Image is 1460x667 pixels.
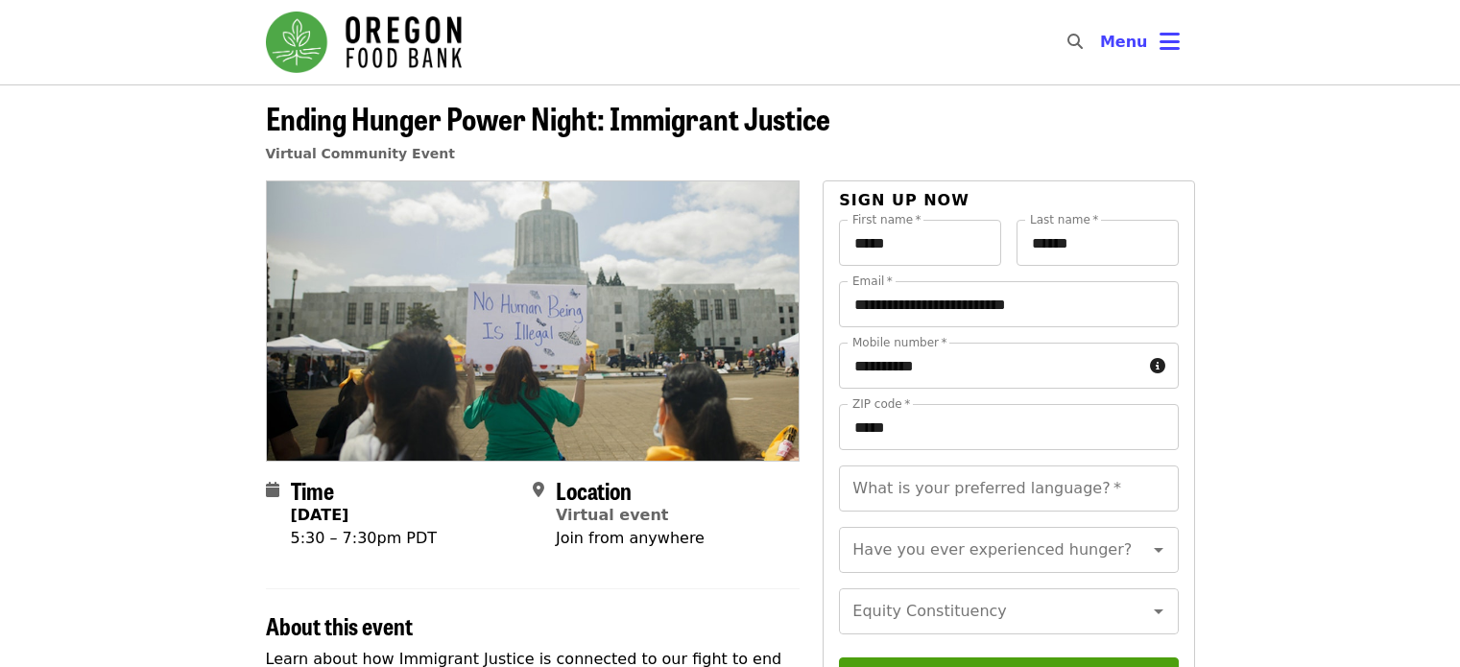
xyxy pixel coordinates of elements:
[556,473,632,507] span: Location
[1085,19,1195,65] button: Toggle account menu
[1145,536,1172,563] button: Open
[266,12,462,73] img: Oregon Food Bank - Home
[1160,28,1180,56] i: bars icon
[266,481,279,499] i: calendar icon
[533,481,544,499] i: map-marker-alt icon
[266,146,455,161] a: Virtual Community Event
[266,95,830,140] span: Ending Hunger Power Night: Immigrant Justice
[266,608,413,642] span: About this event
[1100,33,1148,51] span: Menu
[1150,357,1165,375] i: circle-info icon
[852,214,921,226] label: First name
[1017,220,1179,266] input: Last name
[556,529,705,547] span: Join from anywhere
[291,473,334,507] span: Time
[291,506,349,524] strong: [DATE]
[1067,33,1083,51] i: search icon
[839,220,1001,266] input: First name
[839,343,1141,389] input: Mobile number
[1094,19,1110,65] input: Search
[1030,214,1098,226] label: Last name
[267,181,800,460] img: Ending Hunger Power Night: Immigrant Justice organized by Oregon Food Bank
[556,506,669,524] a: Virtual event
[291,527,438,550] div: 5:30 – 7:30pm PDT
[839,281,1178,327] input: Email
[852,398,910,410] label: ZIP code
[839,465,1178,512] input: What is your preferred language?
[839,404,1178,450] input: ZIP code
[852,337,946,348] label: Mobile number
[839,191,969,209] span: Sign up now
[1145,598,1172,625] button: Open
[852,275,893,287] label: Email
